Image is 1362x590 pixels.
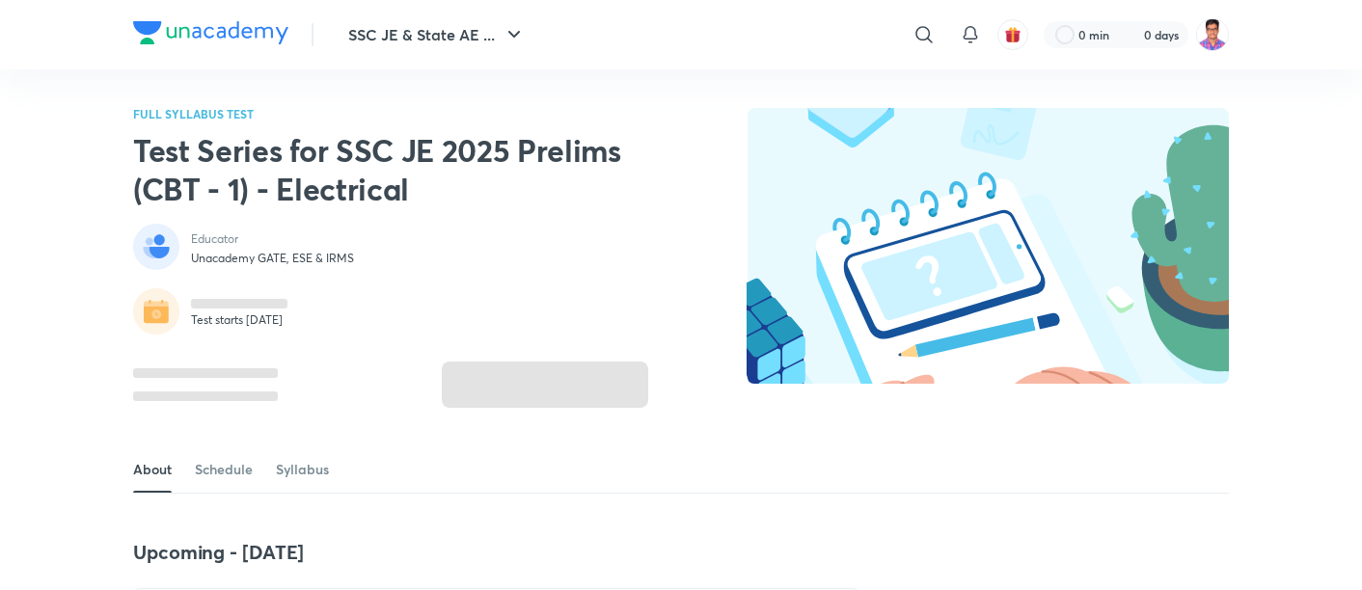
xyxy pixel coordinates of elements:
[1121,25,1140,44] img: streak
[133,21,288,49] a: Company Logo
[276,446,329,493] a: Syllabus
[191,231,354,247] p: Educator
[997,19,1028,50] button: avatar
[191,312,287,328] p: Test starts [DATE]
[133,540,860,565] h4: Upcoming - [DATE]
[1196,18,1229,51] img: Tejas Sharma
[133,21,288,44] img: Company Logo
[337,15,537,54] button: SSC JE & State AE ...
[1004,26,1021,43] img: avatar
[133,108,648,120] p: FULL SYLLABUS TEST
[133,131,627,208] h2: Test Series for SSC JE 2025 Prelims (CBT - 1) - Electrical
[191,251,354,266] p: Unacademy GATE, ESE & IRMS
[195,446,253,493] a: Schedule
[133,446,172,493] a: About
